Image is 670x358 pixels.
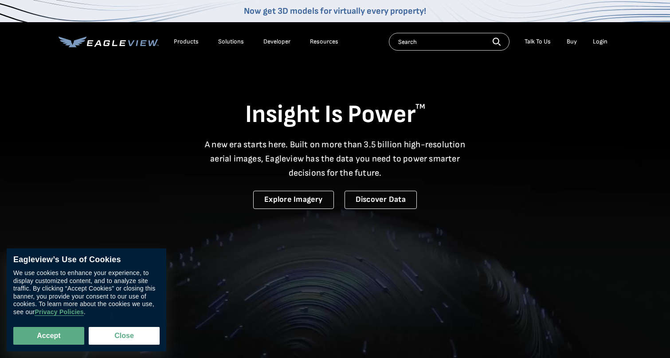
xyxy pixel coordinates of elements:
div: We use cookies to enhance your experience, to display customized content, and to analyze site tra... [13,269,160,316]
div: Products [174,38,199,46]
a: Now get 3D models for virtually every property! [244,6,426,16]
sup: TM [415,102,425,111]
div: Solutions [218,38,244,46]
a: Privacy Policies [35,308,83,316]
input: Search [389,33,509,51]
a: Buy [567,38,577,46]
h1: Insight Is Power [59,99,612,130]
div: Login [593,38,607,46]
button: Close [89,327,160,345]
div: Resources [310,38,338,46]
div: Eagleview’s Use of Cookies [13,255,160,265]
a: Discover Data [345,191,417,209]
a: Developer [263,38,290,46]
a: Explore Imagery [253,191,334,209]
button: Accept [13,327,84,345]
p: A new era starts here. Built on more than 3.5 billion high-resolution aerial images, Eagleview ha... [200,138,471,180]
div: Talk To Us [525,38,551,46]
